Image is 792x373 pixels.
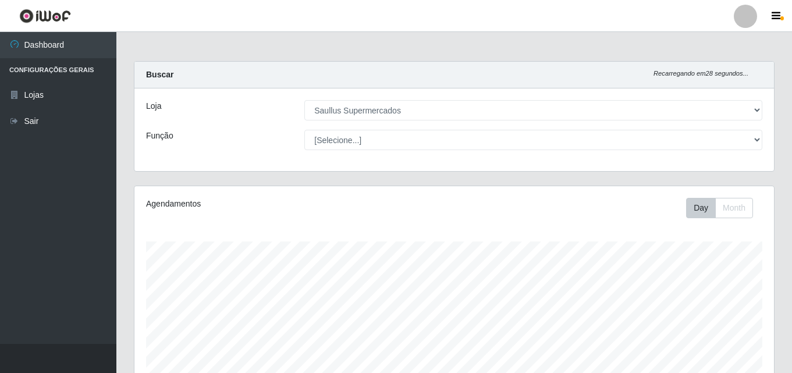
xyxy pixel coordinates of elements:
[146,100,161,112] label: Loja
[146,70,173,79] strong: Buscar
[19,9,71,23] img: CoreUI Logo
[686,198,716,218] button: Day
[715,198,753,218] button: Month
[654,70,748,77] i: Recarregando em 28 segundos...
[146,130,173,142] label: Função
[146,198,393,210] div: Agendamentos
[686,198,762,218] div: Toolbar with button groups
[686,198,753,218] div: First group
